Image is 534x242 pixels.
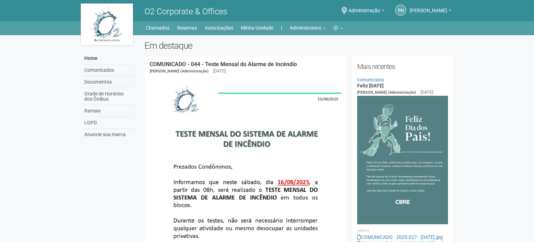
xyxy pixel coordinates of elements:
a: Ramais [83,105,134,117]
a: | [281,23,282,33]
a: Configurações [333,23,343,33]
a: Chamados [146,23,170,33]
span: O2 Corporate & Offices [144,7,227,16]
a: Home [83,53,134,64]
h2: Em destaque [144,40,453,51]
a: Comunicados [83,64,134,76]
a: Documentos [83,76,134,88]
span: Administração [348,1,380,13]
span: [PERSON_NAME] (Administração) [357,90,416,95]
a: Comunicados [357,77,384,83]
h2: Mais recentes [357,61,448,72]
a: Anuncie sua marca [83,129,134,140]
a: LGPD [83,117,134,129]
a: COMUNICADO - 044 - Teste Mensal do Alarme de Incêndio [150,61,297,68]
li: Anexos [357,228,448,234]
a: Autorizações [205,23,233,33]
span: Rogério Machado [410,1,447,13]
a: Feliz [DATE] [357,83,384,88]
a: Grade de Horários dos Ônibus [83,88,134,105]
span: [PERSON_NAME] (Administração) [150,69,209,73]
a: COMUNICADO - 2025.027 - [DATE].jpg [357,234,443,240]
img: logo.jpg [81,3,133,45]
a: RM [395,5,406,16]
a: Administrativo [290,23,326,33]
a: Administração [348,9,385,14]
a: Minha Unidade [241,23,273,33]
div: [DATE] [213,68,226,74]
a: [PERSON_NAME] [410,9,451,14]
a: Reservas [177,23,197,33]
img: COMUNICADO%20-%202025.027%20-%20Dia%20dos%20Pais.jpg [357,96,448,224]
div: [DATE] [421,89,433,95]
